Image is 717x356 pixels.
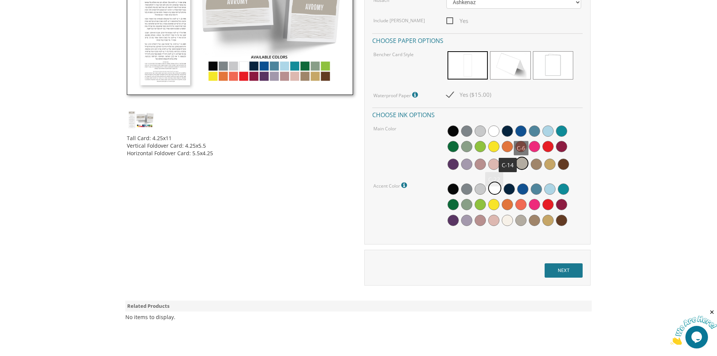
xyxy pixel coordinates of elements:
label: Accent Color [373,180,409,190]
div: Related Products [125,301,592,312]
iframe: chat widget [670,309,717,345]
h4: Choose ink options [372,107,583,121]
label: Main Color [373,125,396,132]
label: Waterproof Paper [373,90,420,100]
label: Include [PERSON_NAME] [373,17,425,24]
img: dc_style18.jpg [127,110,155,128]
div: No items to display. [125,313,175,321]
span: Yes [446,16,468,26]
span: Yes ($15.00) [446,90,491,99]
input: NEXT [545,263,583,278]
div: Tall Card: 4.25x11 Vertical Foldover Card: 4.25x5.5 Horizontal Foldover Card: 5.5x4.25 [127,129,353,157]
label: Bencher Card Style [373,51,414,58]
h4: Choose paper options [372,33,583,46]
